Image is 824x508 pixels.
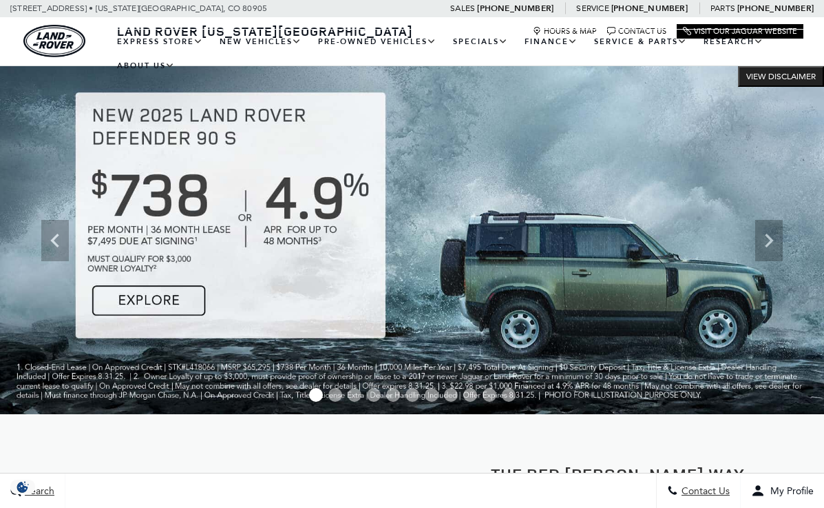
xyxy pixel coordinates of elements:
[737,3,814,14] a: [PHONE_NUMBER]
[450,3,475,13] span: Sales
[463,388,477,402] span: Go to slide 9
[765,485,814,497] span: My Profile
[109,30,211,54] a: EXPRESS STORE
[117,23,413,39] span: Land Rover [US_STATE][GEOGRAPHIC_DATA]
[741,474,824,508] button: Open user profile menu
[483,388,496,402] span: Go to slide 10
[710,3,735,13] span: Parts
[109,54,183,78] a: About Us
[23,25,85,57] a: land-rover
[386,388,400,402] span: Go to slide 5
[576,3,609,13] span: Service
[348,388,361,402] span: Go to slide 3
[611,3,688,14] a: [PHONE_NUMBER]
[367,388,381,402] span: Go to slide 4
[445,30,516,54] a: Specials
[516,30,586,54] a: Finance
[755,220,783,261] div: Next
[444,388,458,402] span: Go to slide 8
[425,388,439,402] span: Go to slide 7
[695,30,772,54] a: Research
[678,485,730,497] span: Contact Us
[533,27,597,36] a: Hours & Map
[477,3,553,14] a: [PHONE_NUMBER]
[10,3,267,13] a: [STREET_ADDRESS] • [US_STATE][GEOGRAPHIC_DATA], CO 80905
[211,30,310,54] a: New Vehicles
[586,30,695,54] a: Service & Parts
[607,27,666,36] a: Contact Us
[405,388,419,402] span: Go to slide 6
[41,220,69,261] div: Previous
[23,25,85,57] img: Land Rover
[109,23,421,39] a: Land Rover [US_STATE][GEOGRAPHIC_DATA]
[423,465,814,483] h2: The Red [PERSON_NAME] Way
[310,30,445,54] a: Pre-Owned Vehicles
[502,388,516,402] span: Go to slide 11
[7,480,39,494] section: Click to Open Cookie Consent Modal
[683,27,797,36] a: Visit Our Jaguar Website
[7,480,39,494] img: Opt-Out Icon
[309,388,323,402] span: Go to slide 1
[109,30,803,78] nav: Main Navigation
[328,388,342,402] span: Go to slide 2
